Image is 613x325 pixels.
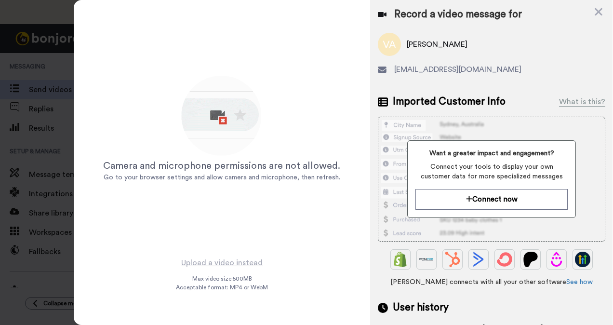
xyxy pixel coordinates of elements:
[415,149,568,158] span: Want a greater impact and engagement?
[103,159,340,173] div: Camera and microphone permissions are not allowed.
[176,284,268,291] span: Acceptable format: MP4 or WebM
[566,279,593,285] a: See how
[415,162,568,181] span: Connect your tools to display your own customer data for more specialized messages
[393,252,408,267] img: Shopify
[575,252,590,267] img: GoHighLevel
[523,252,538,267] img: Patreon
[378,277,605,287] span: [PERSON_NAME] connects with all your other software
[393,300,449,315] span: User history
[419,252,434,267] img: Ontraport
[559,96,605,108] div: What is this?
[393,95,506,109] span: Imported Customer Info
[415,189,568,210] button: Connect now
[104,174,340,181] span: Go to your browser settings and allow camera and microphone, then refresh.
[497,252,512,267] img: ConvertKit
[178,257,266,269] button: Upload a video instead
[549,252,564,267] img: Drip
[192,275,252,283] span: Max video size: 500 MB
[445,252,460,267] img: Hubspot
[471,252,486,267] img: ActiveCampaign
[179,74,264,159] img: allow-access.gif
